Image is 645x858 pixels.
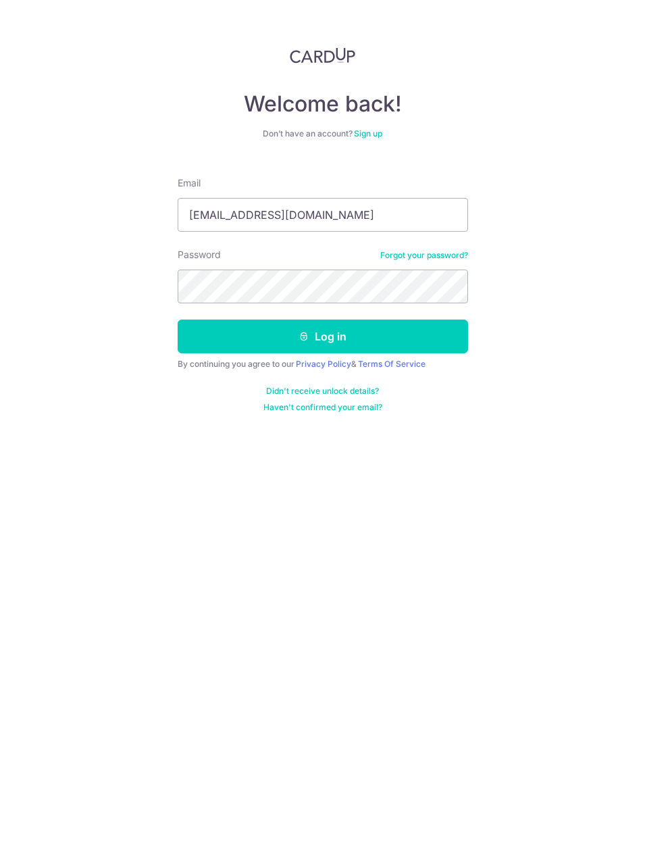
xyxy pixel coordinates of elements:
div: Don’t have an account? [178,128,468,139]
a: Sign up [354,128,382,138]
label: Password [178,248,221,261]
a: Haven't confirmed your email? [263,402,382,413]
a: Privacy Policy [296,359,351,369]
label: Email [178,176,201,190]
a: Forgot your password? [380,250,468,261]
h4: Welcome back! [178,91,468,118]
div: By continuing you agree to our & [178,359,468,370]
a: Didn't receive unlock details? [266,386,379,397]
button: Log in [178,320,468,353]
input: Enter your Email [178,198,468,232]
img: CardUp Logo [290,47,356,64]
a: Terms Of Service [358,359,425,369]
